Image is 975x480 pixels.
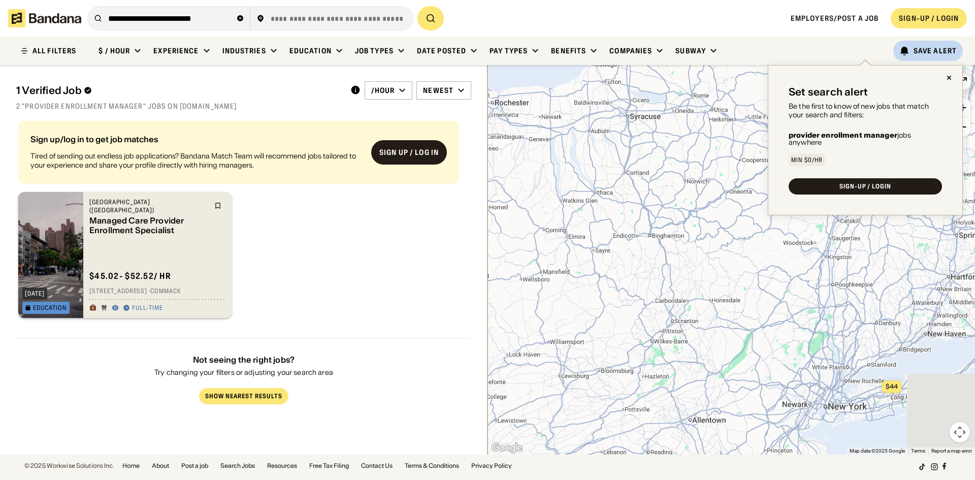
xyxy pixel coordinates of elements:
[850,448,905,454] span: Map data ©2025 Google
[30,135,363,143] div: Sign up/log in to get job matches
[25,291,45,297] div: [DATE]
[789,132,942,146] div: jobs anywhere
[89,271,171,281] div: $ 45.02 - $52.52 / hr
[16,117,471,455] div: grid
[24,463,114,469] div: © 2025 Workwise Solutions Inc.
[490,46,528,55] div: Pay Types
[33,305,67,311] div: Education
[122,463,140,469] a: Home
[911,448,925,454] a: Terms (opens in new tab)
[914,46,957,55] div: Save Alert
[132,304,163,312] div: Full-time
[899,14,959,23] div: SIGN-UP / LOGIN
[153,46,199,55] div: Experience
[371,86,395,95] div: /hour
[32,47,76,54] div: ALL FILTERS
[309,463,349,469] a: Free Tax Filing
[89,216,208,236] div: Managed Care Provider Enrollment Specialist
[609,46,652,55] div: Companies
[8,9,81,27] img: Bandana logotype
[89,198,208,214] div: [GEOGRAPHIC_DATA] ([GEOGRAPHIC_DATA])
[471,463,512,469] a: Privacy Policy
[154,355,333,365] div: Not seeing the right jobs?
[361,463,393,469] a: Contact Us
[791,157,823,163] div: Min $0/hr
[405,463,459,469] a: Terms & Conditions
[154,369,333,376] div: Try changing your filters or adjusting your search area
[789,86,868,98] div: Set search alert
[789,102,942,119] div: Be the first to know of new jobs that match your search and filters:
[886,382,898,390] span: $44
[931,448,972,454] a: Report a map error
[289,46,332,55] div: Education
[839,183,891,189] div: SIGN-UP / LOGIN
[675,46,706,55] div: Subway
[417,46,466,55] div: Date Posted
[950,422,970,442] button: Map camera controls
[267,463,297,469] a: Resources
[181,463,208,469] a: Post a job
[205,394,282,400] div: Show Nearest Results
[220,463,255,469] a: Search Jobs
[16,102,471,111] div: 2 "Provider Enrollment Manager" jobs on [DOMAIN_NAME]
[490,441,524,455] a: Open this area in Google Maps (opens a new window)
[99,46,130,55] div: $ / hour
[16,84,342,97] div: 1 Verified Job
[551,46,586,55] div: Benefits
[423,86,453,95] div: Newest
[152,463,169,469] a: About
[791,14,879,23] a: Employers/Post a job
[379,148,439,157] div: Sign up / Log in
[789,131,897,140] b: provider enrollment manager
[222,46,266,55] div: Industries
[490,441,524,455] img: Google
[30,151,363,170] div: Tired of sending out endless job applications? Bandana Match Team will recommend jobs tailored to...
[89,287,225,296] div: [STREET_ADDRESS] · Commack
[355,46,394,55] div: Job Types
